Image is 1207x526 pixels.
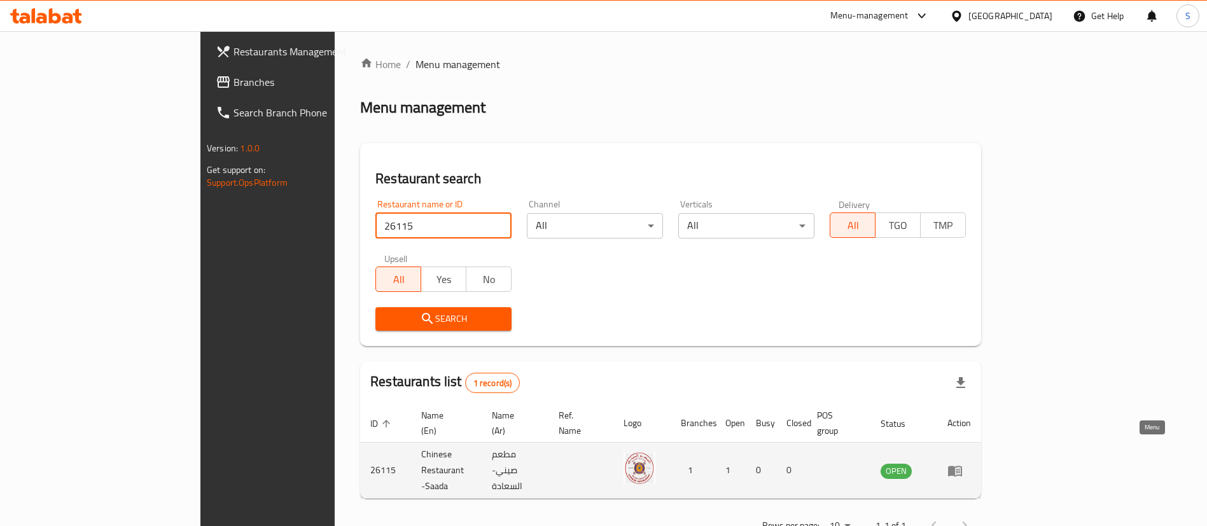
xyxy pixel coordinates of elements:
span: Version: [207,140,238,156]
span: All [381,270,416,289]
span: Name (Ar) [492,408,533,438]
nav: breadcrumb [360,57,981,72]
label: Upsell [384,254,408,263]
div: All [678,213,814,239]
td: 1 [715,443,746,499]
h2: Menu management [360,97,485,118]
th: Closed [776,404,807,443]
td: مطعم صيني- السعادة [482,443,548,499]
span: Menu management [415,57,500,72]
span: No [471,270,506,289]
th: Open [715,404,746,443]
label: Delivery [839,200,870,209]
th: Action [937,404,981,443]
td: 0 [776,443,807,499]
a: Support.OpsPlatform [207,174,288,191]
a: Branches [206,67,402,97]
span: Yes [426,270,461,289]
span: Restaurants Management [234,44,392,59]
li: / [406,57,410,72]
span: 1 record(s) [466,377,520,389]
span: POS group [817,408,855,438]
th: Logo [613,404,671,443]
span: Status [881,416,922,431]
a: Restaurants Management [206,36,402,67]
th: Busy [746,404,776,443]
input: Search for restaurant name or ID.. [375,213,512,239]
button: Yes [421,266,466,292]
h2: Restaurant search [375,169,966,188]
span: S [1185,9,1190,23]
span: TMP [926,216,961,235]
button: TGO [875,212,921,238]
table: enhanced table [360,404,981,499]
span: Name (En) [421,408,466,438]
span: Get support on: [207,162,265,178]
span: Ref. Name [559,408,598,438]
button: Search [375,307,512,331]
button: TMP [920,212,966,238]
td: Chinese Restaurant -Saada [411,443,482,499]
span: ID [370,416,394,431]
button: All [375,266,421,292]
button: No [466,266,512,292]
span: All [835,216,870,235]
span: Search Branch Phone [234,105,392,120]
div: Export file [945,368,976,398]
td: 1 [671,443,715,499]
span: OPEN [881,464,912,478]
td: 0 [746,443,776,499]
h2: Restaurants list [370,372,520,393]
div: All [527,213,663,239]
a: Search Branch Phone [206,97,402,128]
span: TGO [881,216,916,235]
th: Branches [671,404,715,443]
span: 1.0.0 [240,140,260,156]
div: Menu-management [830,8,909,24]
div: Total records count [465,373,520,393]
img: Chinese Restaurant -Saada [624,452,655,484]
span: Search [386,311,501,327]
span: Branches [234,74,392,90]
button: All [830,212,876,238]
div: [GEOGRAPHIC_DATA] [968,9,1052,23]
